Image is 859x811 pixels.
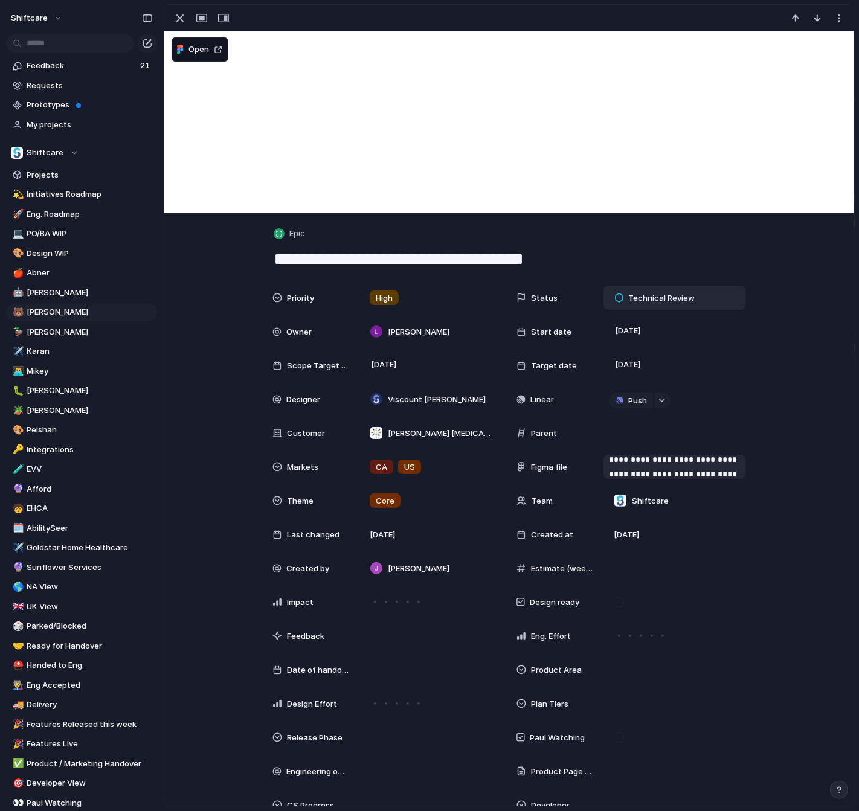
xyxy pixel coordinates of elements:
button: 🪴 [11,405,23,417]
span: Epic [289,228,305,240]
button: 🚀 [11,208,23,220]
a: ⛑️Handed to Eng. [6,656,157,675]
span: My projects [27,119,153,131]
button: 🤝 [11,640,23,652]
div: 🚀 [13,207,21,221]
a: My projects [6,116,157,134]
span: 21 [140,60,152,72]
a: 💻PO/BA WIP [6,225,157,243]
span: Feedback [287,630,324,643]
div: 🧒 [13,502,21,516]
div: 🚚Delivery [6,696,157,714]
span: Design WIP [27,248,153,260]
div: 🧪EVV [6,460,157,478]
span: Goldstar Home Healthcare [27,542,153,554]
span: Owner [286,326,312,338]
div: ✈️Goldstar Home Healthcare [6,539,157,557]
span: Release Phase [287,732,343,744]
a: 🎨Design WIP [6,245,157,263]
span: shiftcare [11,12,48,24]
a: 🎲Parked/Blocked [6,617,157,635]
a: Feedback21 [6,57,157,75]
span: Status [531,292,558,304]
button: ✈️ [11,542,23,554]
div: 🎨Peishan [6,421,157,439]
span: NA View [27,581,153,593]
span: [PERSON_NAME] [27,287,153,299]
button: Push [609,393,653,408]
button: 🗓️ [11,522,23,534]
a: 🦆[PERSON_NAME] [6,323,157,341]
div: 🔮 [13,482,21,496]
button: 🐻 [11,306,23,318]
a: 🐻[PERSON_NAME] [6,303,157,321]
a: 🪴[PERSON_NAME] [6,402,157,420]
button: shiftcare [5,8,69,28]
button: ⛑️ [11,659,23,672]
div: 🎉 [13,717,21,731]
span: Prototypes [27,99,153,111]
a: 🤝Ready for Handover [6,637,157,655]
button: 🇬🇧 [11,601,23,613]
button: 🧪 [11,463,23,475]
span: Push [628,395,647,407]
span: [PERSON_NAME] [27,326,153,338]
span: Priority [287,292,314,304]
a: ✈️Karan [6,342,157,361]
span: Design Effort [287,698,337,710]
a: 🌎NA View [6,578,157,596]
button: 👨‍💻 [11,365,23,377]
button: ✈️ [11,345,23,357]
div: 🇬🇧 [13,600,21,614]
span: [DATE] [368,357,400,372]
button: ✅ [11,758,23,770]
span: Date of handover [287,664,350,676]
div: 🪴 [13,403,21,417]
span: Shiftcare [632,495,669,507]
a: Prototypes [6,96,157,114]
span: [PERSON_NAME] [388,326,449,338]
button: Epic [271,225,309,243]
a: 🤖[PERSON_NAME] [6,284,157,302]
a: Requests [6,77,157,95]
span: Designer [286,394,320,406]
div: 👨‍🏭 [13,678,21,692]
span: Ready for Handover [27,640,153,652]
span: Abner [27,267,153,279]
div: 🎉Features Released this week [6,716,157,734]
a: 🔮Sunflower Services [6,559,157,577]
span: Requests [27,80,153,92]
button: 🎉 [11,719,23,731]
a: 🐛[PERSON_NAME] [6,382,157,400]
span: Handed to Eng. [27,659,153,672]
span: Features Released this week [27,719,153,731]
span: Afford [27,483,153,495]
a: 🍎Abner [6,264,157,282]
span: Parent [531,428,557,440]
span: Mikey [27,365,153,377]
span: CA [376,461,387,473]
span: Eng. Roadmap [27,208,153,220]
div: 🌎 [13,580,21,594]
span: Technical Review [628,292,695,304]
div: 🔑 [13,443,21,457]
div: 👨‍💻 [13,364,21,378]
a: ✅Product / Marketing Handover [6,755,157,773]
span: Sunflower Services [27,562,153,574]
a: Projects [6,166,157,184]
div: 🧪 [13,463,21,476]
div: 🔮Afford [6,480,157,498]
button: 🎉 [11,738,23,750]
button: 💻 [11,228,23,240]
div: 🚀Eng. Roadmap [6,205,157,223]
button: 🎨 [11,424,23,436]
